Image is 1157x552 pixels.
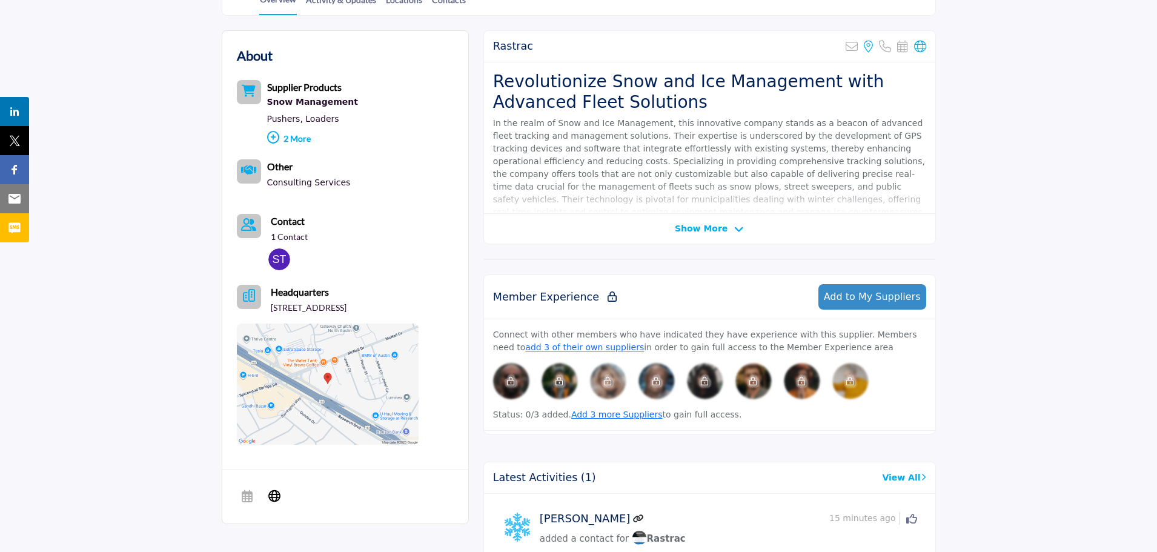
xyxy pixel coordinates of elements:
[267,95,359,110] div: Snow management involves the removal, relocation, and mitigation of snow accumulation on roads, w...
[271,214,305,228] a: Contact
[824,291,921,302] span: Add to My Suppliers
[493,328,926,354] p: Connect with other members who have indicated they have experience with this supplier. Members ne...
[906,513,917,524] i: Click to Like this activity
[633,513,644,525] a: Redirect to company listing
[784,363,820,399] img: image
[735,363,772,399] img: image
[675,222,728,235] span: Show More
[632,530,647,545] img: image
[493,408,926,421] p: Status: 0/3 added. to gain full access.
[542,363,578,399] div: Please rate 5 vendors to connect with members.
[632,533,686,544] span: Rastrac
[829,512,900,525] span: 15 minutes ago
[237,159,261,184] button: Category Icon
[882,471,926,484] a: View All
[590,363,626,399] div: Please rate 5 vendors to connect with members.
[571,410,663,419] a: Add 3 more Suppliers
[687,363,723,399] div: Please rate 5 vendors to connect with members.
[268,248,290,270] img: Sales T.
[832,363,869,399] img: image
[267,83,342,93] a: Supplier Products
[267,114,303,124] a: Pushers,
[271,302,346,314] p: [STREET_ADDRESS]
[525,342,644,352] a: add 3 of their own suppliers
[590,363,626,399] img: image
[493,291,617,304] h2: Member Experience
[493,71,926,112] h2: Revolutionize Snow and Ice Management with Advanced Fleet Solutions
[735,363,772,399] div: Please rate 5 vendors to connect with members.
[267,161,293,172] b: Other
[237,285,261,309] button: Headquarter icon
[305,114,339,124] a: Loaders
[267,95,359,110] a: Snow Management
[540,533,629,544] span: added a contact for
[638,363,675,399] div: Please rate 5 vendors to connect with members.
[237,214,261,238] a: Link of redirect to contact page
[267,162,293,172] a: Other
[493,363,529,399] img: image
[493,363,529,399] div: Please rate 5 vendors to connect with members.
[638,363,675,399] img: image
[267,178,351,187] a: Consulting Services
[832,363,869,399] div: Please rate 5 vendors to connect with members.
[237,324,419,445] img: Location Map
[632,531,686,547] a: imageRastrac
[687,363,723,399] img: image
[784,363,820,399] div: Please rate 5 vendors to connect with members.
[267,81,342,93] b: Supplier Products
[271,231,308,243] a: 1 Contact
[271,215,305,227] b: Contact
[271,285,329,299] b: Headquarters
[267,127,359,153] p: 2 More
[237,80,261,104] button: Category Icon
[493,471,596,484] h2: Latest Activities (1)
[542,363,578,399] img: image
[493,40,533,53] h2: Rastrac
[237,214,261,238] button: Contact-Employee Icon
[237,45,273,65] h2: About
[540,512,631,525] h5: [PERSON_NAME]
[493,117,926,231] p: In the realm of Snow and Ice Management, this innovative company stands as a beacon of advanced f...
[818,284,926,310] button: Add to My Suppliers
[502,512,532,542] img: avtar-image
